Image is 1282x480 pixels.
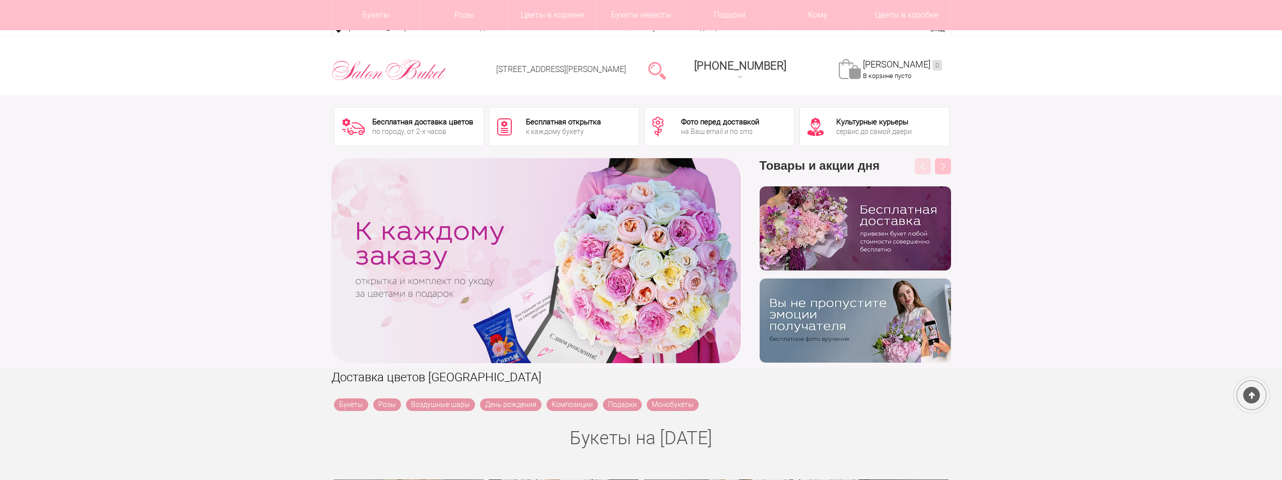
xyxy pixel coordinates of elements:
div: на Ваш email и по sms [681,128,759,135]
a: [PERSON_NAME] [863,59,942,71]
div: [PHONE_NUMBER] [694,59,786,72]
ins: 0 [932,60,942,71]
a: Букеты [334,398,368,411]
span: В корзине пусто [863,72,911,80]
div: Бесплатная открытка [526,118,601,126]
a: Розы [373,398,401,411]
div: к каждому букету [526,128,601,135]
h1: Доставка цветов [GEOGRAPHIC_DATA] [331,368,951,386]
div: сервис до самой двери [836,128,912,135]
h3: Товары и акции дня [760,158,951,186]
div: по городу, от 2-х часов [372,128,473,135]
img: hpaj04joss48rwypv6hbykmvk1dj7zyr.png.webp [760,186,951,270]
button: Next [935,158,951,174]
img: Цветы Нижний Новгород [331,57,447,83]
a: Подарки [603,398,642,411]
div: Фото перед доставкой [681,118,759,126]
a: Монобукеты [647,398,699,411]
a: [PHONE_NUMBER] [688,56,792,85]
div: Бесплатная доставка цветов [372,118,473,126]
img: v9wy31nijnvkfycrkduev4dhgt9psb7e.png.webp [760,279,951,363]
a: [STREET_ADDRESS][PERSON_NAME] [496,64,626,74]
a: Воздушные шары [406,398,475,411]
a: Композиции [547,398,598,411]
a: День рождения [480,398,542,411]
a: Букеты на [DATE] [570,428,712,449]
div: Культурные курьеры [836,118,912,126]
